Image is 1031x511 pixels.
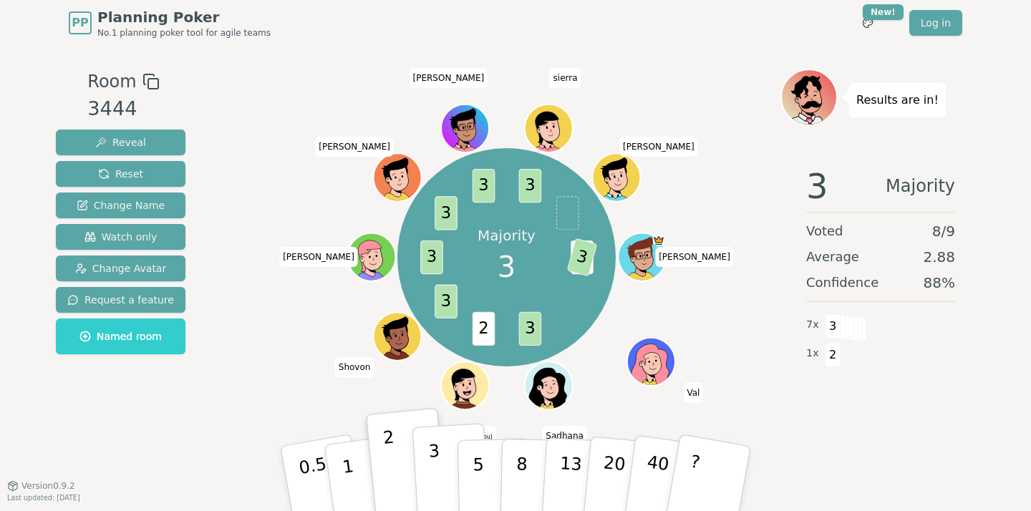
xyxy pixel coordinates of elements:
span: 1 x [806,346,819,361]
button: Reset [56,161,185,187]
span: No.1 planning poker tool for agile teams [97,27,271,39]
span: Change Avatar [75,261,167,276]
a: Log in [909,10,962,36]
span: Click to change your name [542,426,587,446]
a: PPPlanning PokerNo.1 planning poker tool for agile teams [69,7,271,39]
span: 3 [420,240,443,274]
span: 8 / 9 [932,221,955,241]
span: 2 [472,311,495,345]
span: 3 [498,245,515,288]
button: Named room [56,318,185,354]
span: 3 [518,169,541,203]
span: 3 [518,311,541,345]
span: Click to change your name [410,69,488,89]
button: New! [855,10,881,36]
button: Request a feature [56,287,185,313]
span: Room [87,69,136,94]
span: Voted [806,221,843,241]
span: Change Name [77,198,165,213]
span: Click to change your name [315,137,394,157]
span: Named room [79,329,162,344]
span: Click to change your name [655,247,734,267]
span: Click to change your name [619,137,698,157]
span: Reveal [95,135,146,150]
span: 2.88 [923,247,955,267]
span: Request a feature [67,293,174,307]
span: 3 [566,238,597,276]
p: Results are in! [856,90,939,110]
span: Majority [886,169,955,203]
span: spencer is the host [652,235,664,247]
span: 3 [435,284,458,318]
div: 3444 [87,94,159,124]
div: New! [863,4,904,20]
span: 3 [472,169,495,203]
span: Click to change your name [279,247,358,267]
p: 2 [382,427,401,505]
span: Version 0.9.2 [21,480,75,492]
button: Click to change your avatar [442,363,488,408]
span: (you) [475,434,493,440]
span: Click to change your name [335,358,374,378]
span: Planning Poker [97,7,271,27]
span: 3 [435,196,458,230]
span: 3 [825,314,841,339]
span: 2 [825,343,841,367]
span: 7 x [806,317,819,333]
span: Click to change your name [683,383,703,403]
button: Reveal [56,130,185,155]
button: Change Avatar [56,255,185,281]
span: Reset [98,167,143,181]
span: 88 % [924,273,955,293]
button: Change Name [56,193,185,218]
span: Click to change your name [549,69,581,89]
span: Watch only [84,230,158,244]
p: Majority [478,225,536,245]
span: Confidence [806,273,878,293]
button: Version0.9.2 [7,480,75,492]
span: Average [806,247,859,267]
span: 3 [806,169,828,203]
span: Last updated: [DATE] [7,494,80,502]
button: Watch only [56,224,185,250]
span: PP [72,14,88,31]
